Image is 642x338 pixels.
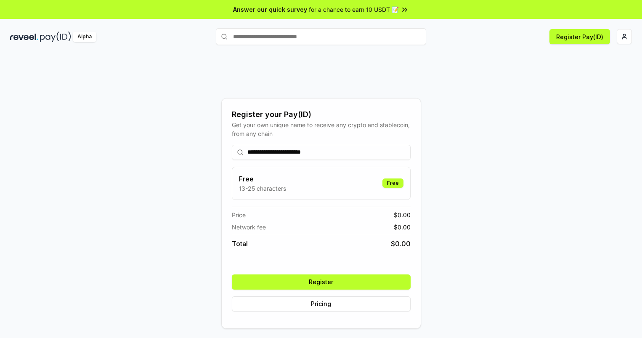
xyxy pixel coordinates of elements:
[232,210,246,219] span: Price
[232,296,411,311] button: Pricing
[40,32,71,42] img: pay_id
[309,5,399,14] span: for a chance to earn 10 USDT 📝
[233,5,307,14] span: Answer our quick survey
[394,223,411,232] span: $ 0.00
[232,223,266,232] span: Network fee
[232,109,411,120] div: Register your Pay(ID)
[239,174,286,184] h3: Free
[394,210,411,219] span: $ 0.00
[239,184,286,193] p: 13-25 characters
[391,239,411,249] span: $ 0.00
[232,274,411,290] button: Register
[232,120,411,138] div: Get your own unique name to receive any crypto and stablecoin, from any chain
[73,32,96,42] div: Alpha
[382,178,403,188] div: Free
[549,29,610,44] button: Register Pay(ID)
[10,32,38,42] img: reveel_dark
[232,239,248,249] span: Total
